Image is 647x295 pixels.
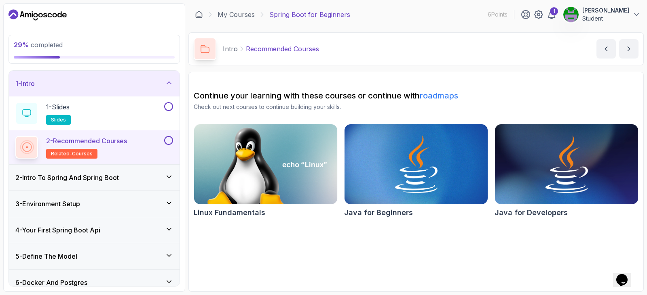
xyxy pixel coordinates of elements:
div: 1 [550,7,558,15]
button: 1-Intro [9,71,180,96]
button: 2-Intro To Spring And Spring Boot [9,165,180,190]
iframe: chat widget [613,263,639,287]
h3: 5 - Define The Model [15,251,77,261]
a: Linux Fundamentals cardLinux Fundamentals [194,124,338,218]
h3: 1 - Intro [15,79,35,88]
h2: Continue your learning with these courses or continue with [194,90,639,101]
img: Java for Developers card [495,124,638,204]
a: Dashboard [195,10,203,19]
a: 1 [547,10,556,19]
img: Java for Beginners card [345,124,488,204]
p: [PERSON_NAME] [582,6,629,15]
button: 2-Recommended Coursesrelated-courses [15,136,173,159]
p: Recommended Courses [246,44,319,54]
span: slides [51,117,66,123]
span: related-courses [51,151,93,157]
img: user profile image [563,7,579,22]
button: 3-Environment Setup [9,191,180,217]
span: 29 % [14,41,29,49]
h2: Java for Developers [495,207,568,218]
h3: 2 - Intro To Spring And Spring Boot [15,173,119,182]
p: 2 - Recommended Courses [46,136,127,146]
button: next content [619,39,639,59]
h2: Linux Fundamentals [194,207,265,218]
button: 1-Slidesslides [15,102,173,125]
a: Dashboard [8,8,67,21]
h2: Java for Beginners [344,207,413,218]
h3: 6 - Docker And Postgres [15,278,87,287]
p: Check out next courses to continue building your skills. [194,103,639,111]
h3: 4 - Your First Spring Boot Api [15,225,100,235]
button: 4-Your First Spring Boot Api [9,217,180,243]
a: Java for Beginners cardJava for Beginners [344,124,488,218]
button: 5-Define The Model [9,243,180,269]
a: My Courses [218,10,255,19]
span: completed [14,41,63,49]
a: Java for Developers cardJava for Developers [495,124,639,218]
p: 6 Points [488,10,507,19]
button: user profile image[PERSON_NAME]Student [563,6,641,23]
img: Linux Fundamentals card [194,124,337,204]
p: Student [582,15,629,23]
p: 1 - Slides [46,102,70,112]
h3: 3 - Environment Setup [15,199,80,209]
button: previous content [596,39,616,59]
a: roadmaps [420,91,458,100]
p: Spring Boot for Beginners [269,10,350,19]
p: Intro [223,44,238,54]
